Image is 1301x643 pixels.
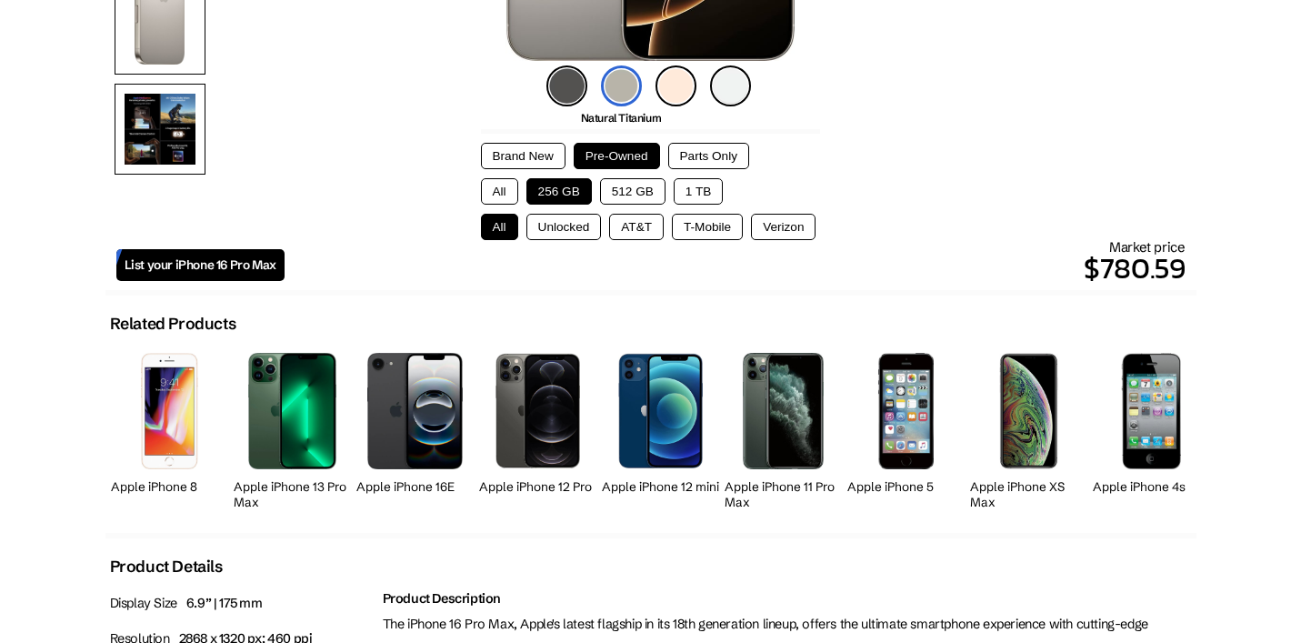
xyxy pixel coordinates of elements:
[125,257,276,273] span: List your iPhone 16 Pro Max
[751,214,816,240] button: Verizon
[356,343,475,515] a: iPhone 16E Apple iPhone 16E
[970,343,1088,515] a: iPhone XS Max Apple iPhone XS Max
[248,353,336,468] img: iPhone 13 Pro Max
[601,65,642,106] img: natural-titanium-icon
[481,214,518,240] button: All
[999,353,1057,468] img: iPhone XS Max
[234,479,352,510] h2: Apple iPhone 13 Pro Max
[111,479,229,495] h2: Apple iPhone 8
[602,479,720,495] h2: Apple iPhone 12 mini
[656,65,696,106] img: desert-titanium-icon
[710,65,751,106] img: white-titanium-icon
[481,178,518,205] button: All
[141,353,198,468] img: iPhone 8
[970,479,1088,510] h2: Apple iPhone XS Max
[581,111,662,125] span: Natural Titanium
[725,479,843,510] h2: Apple iPhone 11 Pro Max
[574,143,660,169] button: Pre-Owned
[367,353,463,468] img: iPhone 16E
[111,343,229,515] a: iPhone 8 Apple iPhone 8
[479,479,597,495] h2: Apple iPhone 12 Pro
[847,479,966,495] h2: Apple iPhone 5
[285,246,1186,290] p: $780.59
[618,353,703,468] img: iPhone 12 mini
[356,479,475,495] h2: Apple iPhone 16E
[481,143,565,169] button: Brand New
[725,343,843,515] a: iPhone 11 Pro Max Apple iPhone 11 Pro Max
[672,214,743,240] button: T-Mobile
[285,238,1186,290] div: Market price
[847,343,966,515] a: iPhone 5s Apple iPhone 5
[609,214,664,240] button: AT&T
[546,65,587,106] img: black-titanium-icon
[1094,353,1210,469] img: iPhone 4s
[1093,343,1211,515] a: iPhone 4s Apple iPhone 4s
[526,178,592,205] button: 256 GB
[186,595,263,611] span: 6.9” | 175 mm
[110,590,374,617] p: Display Size
[383,590,1192,607] h2: Product Description
[743,353,824,469] img: iPhone 11 Pro Max
[668,143,749,169] button: Parts Only
[234,343,352,515] a: iPhone 13 Pro Max Apple iPhone 13 Pro Max
[495,353,579,468] img: iPhone 12 Pro
[110,557,223,577] h2: Product Details
[600,178,666,205] button: 512 GB
[115,84,205,175] img: Features
[110,314,236,334] h2: Related Products
[479,343,597,515] a: iPhone 12 Pro Apple iPhone 12 Pro
[116,249,285,281] a: List your iPhone 16 Pro Max
[674,178,723,205] button: 1 TB
[602,343,720,515] a: iPhone 12 mini Apple iPhone 12 mini
[526,214,602,240] button: Unlocked
[878,353,934,468] img: iPhone 5s
[1093,479,1211,495] h2: Apple iPhone 4s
